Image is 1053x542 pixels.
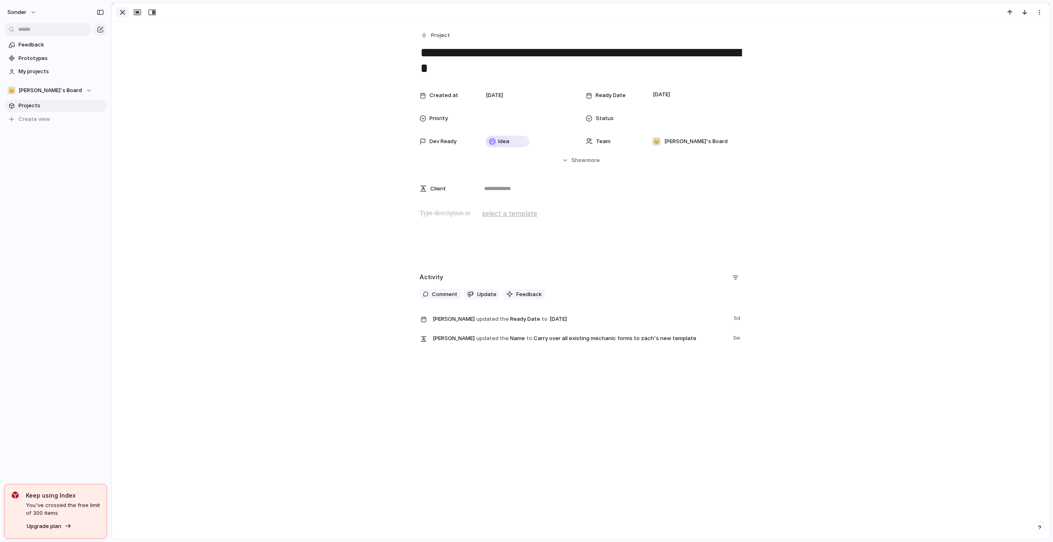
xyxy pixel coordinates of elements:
a: My projects [4,65,107,78]
span: Priority [429,114,448,123]
span: 6d [734,313,742,322]
a: Feedback [4,39,107,51]
span: [PERSON_NAME] [433,315,475,323]
span: Show [571,156,586,164]
span: Ready Date [596,91,626,100]
span: more [587,156,600,164]
span: select a template [482,208,537,218]
span: [DATE] [547,314,569,324]
span: [DATE] [651,90,673,100]
button: Comment [420,289,461,300]
span: Upgrade plan [27,522,61,530]
span: [PERSON_NAME]'s Board [664,137,728,146]
div: 👑 [652,137,661,146]
span: Update [477,290,496,299]
button: Showmore [420,153,742,168]
span: [DATE] [486,91,503,100]
span: Keep using Index [26,491,100,500]
span: [PERSON_NAME]'s Board [19,86,82,95]
span: [PERSON_NAME] [433,334,475,343]
span: Create view [19,115,50,123]
button: select a template [481,207,538,220]
span: Projects [19,102,104,110]
span: Name Carry over all existing mechanic forms to zach's new template [433,332,728,344]
span: sonder [7,8,26,16]
button: Project [419,30,452,42]
a: Projects [4,100,107,112]
span: My projects [19,67,104,76]
span: Status [596,114,614,123]
span: Comment [432,290,457,299]
div: 👑 [7,86,16,95]
span: Created at [429,91,458,100]
a: Prototypes [4,52,107,65]
span: Idea [498,137,509,146]
button: sonder [4,6,41,19]
span: Project [431,31,450,39]
span: updated the [476,334,509,343]
span: Team [596,137,610,146]
button: Create view [4,113,107,125]
span: Prototypes [19,54,104,63]
span: Feedback [516,290,542,299]
span: Feedback [19,41,104,49]
span: You've crossed the free limit of 300 items [26,501,100,517]
h2: Activity [420,273,443,282]
button: Upgrade plan [24,521,74,532]
span: Dev Ready [429,137,457,146]
button: Update [464,289,500,300]
span: to [542,315,547,323]
span: to [526,334,532,343]
span: Ready Date [433,313,729,325]
button: 👑[PERSON_NAME]'s Board [4,84,107,97]
span: updated the [476,315,509,323]
span: 3w [733,332,742,342]
span: Client [430,185,446,193]
button: Feedback [503,289,545,300]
